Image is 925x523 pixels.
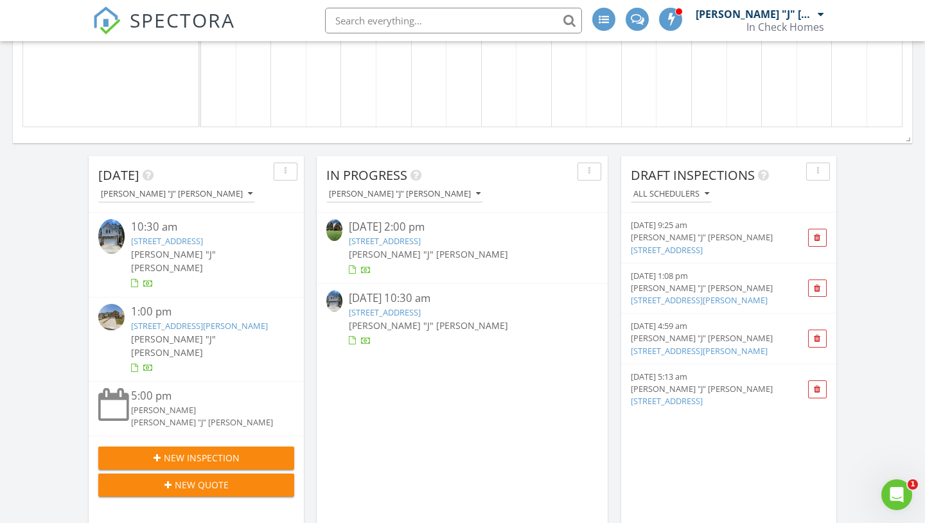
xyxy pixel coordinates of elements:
[131,235,203,247] a: [STREET_ADDRESS]
[175,478,229,492] span: New Quote
[631,320,794,357] a: [DATE] 4:59 am [PERSON_NAME] "J" [PERSON_NAME] [STREET_ADDRESS][PERSON_NAME]
[98,166,139,184] span: [DATE]
[631,395,703,407] a: [STREET_ADDRESS]
[349,235,421,247] a: [STREET_ADDRESS]
[746,21,824,33] div: In Check Homes
[131,304,278,320] div: 1:00 pm
[349,248,508,260] span: [PERSON_NAME] "J" [PERSON_NAME]
[164,451,240,465] span: New Inspection
[326,290,342,312] img: 9354880%2Fcover_photos%2FatMCaJlmYXE3Or0g74w7%2Fsmall.jpg
[349,319,508,332] span: [PERSON_NAME] "J" [PERSON_NAME]
[98,219,294,290] a: 10:30 am [STREET_ADDRESS] [PERSON_NAME] "J" [PERSON_NAME]
[631,231,794,244] div: [PERSON_NAME] "J" [PERSON_NAME]
[631,320,794,332] div: [DATE] 4:59 am
[631,383,794,395] div: [PERSON_NAME] "J" [PERSON_NAME]
[131,404,278,416] div: [PERSON_NAME]
[631,345,768,357] a: [STREET_ADDRESS][PERSON_NAME]
[908,479,918,490] span: 1
[326,219,598,276] a: [DATE] 2:00 pm [STREET_ADDRESS] [PERSON_NAME] "J" [PERSON_NAME]
[631,294,768,306] a: [STREET_ADDRESS][PERSON_NAME]
[631,219,794,231] div: [DATE] 9:25 am
[98,304,125,330] img: streetview
[131,219,278,235] div: 10:30 am
[98,447,294,470] button: New Inspection
[130,6,235,33] span: SPECTORA
[131,248,216,274] span: [PERSON_NAME] "J" [PERSON_NAME]
[633,190,709,199] div: All schedulers
[326,290,598,348] a: [DATE] 10:30 am [STREET_ADDRESS] [PERSON_NAME] "J" [PERSON_NAME]
[98,186,255,203] button: [PERSON_NAME] "J" [PERSON_NAME]
[326,186,483,203] button: [PERSON_NAME] "J" [PERSON_NAME]
[329,190,480,199] div: [PERSON_NAME] "J" [PERSON_NAME]
[98,474,294,497] button: New Quote
[131,416,278,429] div: [PERSON_NAME] "J" [PERSON_NAME]
[631,282,794,294] div: [PERSON_NAME] "J" [PERSON_NAME]
[349,306,421,318] a: [STREET_ADDRESS]
[696,8,815,21] div: [PERSON_NAME] "J" [PERSON_NAME]
[631,371,794,408] a: [DATE] 5:13 am [PERSON_NAME] "J" [PERSON_NAME] [STREET_ADDRESS]
[326,166,407,184] span: In Progress
[631,186,712,203] button: All schedulers
[131,320,268,332] a: [STREET_ADDRESS][PERSON_NAME]
[631,219,794,256] a: [DATE] 9:25 am [PERSON_NAME] "J" [PERSON_NAME] [STREET_ADDRESS]
[631,270,794,282] div: [DATE] 1:08 pm
[326,219,342,241] img: 9351599%2Fcover_photos%2FYi171eGwvrxftxAtoxHU%2Fsmall.jpg
[631,166,755,184] span: Draft Inspections
[325,8,582,33] input: Search everything...
[881,479,912,510] iframe: Intercom live chat
[92,17,235,44] a: SPECTORA
[631,371,794,383] div: [DATE] 5:13 am
[631,244,703,256] a: [STREET_ADDRESS]
[631,332,794,344] div: [PERSON_NAME] "J" [PERSON_NAME]
[131,333,216,359] span: [PERSON_NAME] "J" [PERSON_NAME]
[101,190,252,199] div: [PERSON_NAME] "J" [PERSON_NAME]
[98,219,125,254] img: 9354880%2Fcover_photos%2FatMCaJlmYXE3Or0g74w7%2Fsmall.jpg
[131,388,278,404] div: 5:00 pm
[98,304,294,375] a: 1:00 pm [STREET_ADDRESS][PERSON_NAME] [PERSON_NAME] "J" [PERSON_NAME]
[631,270,794,307] a: [DATE] 1:08 pm [PERSON_NAME] "J" [PERSON_NAME] [STREET_ADDRESS][PERSON_NAME]
[349,219,576,235] div: [DATE] 2:00 pm
[92,6,121,35] img: The Best Home Inspection Software - Spectora
[349,290,576,306] div: [DATE] 10:30 am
